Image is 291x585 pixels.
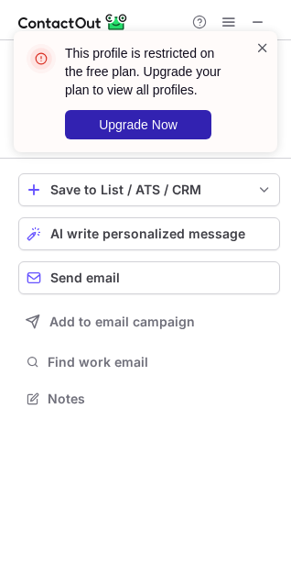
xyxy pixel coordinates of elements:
[65,44,233,99] header: This profile is restricted on the free plan. Upgrade your plan to view all profiles.
[65,110,211,139] button: Upgrade Now
[99,117,178,132] span: Upgrade Now
[50,226,245,241] span: AI write personalized message
[49,315,195,329] span: Add to email campaign
[50,182,248,197] div: Save to List / ATS / CRM
[18,173,280,206] button: save-profile-one-click
[48,391,273,407] span: Notes
[18,261,280,294] button: Send email
[18,11,128,33] img: ContactOut v5.3.10
[18,217,280,250] button: AI write personalized message
[27,44,56,73] img: error
[50,270,120,285] span: Send email
[18,305,280,338] button: Add to email campaign
[18,349,280,375] button: Find work email
[48,354,273,370] span: Find work email
[18,386,280,412] button: Notes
